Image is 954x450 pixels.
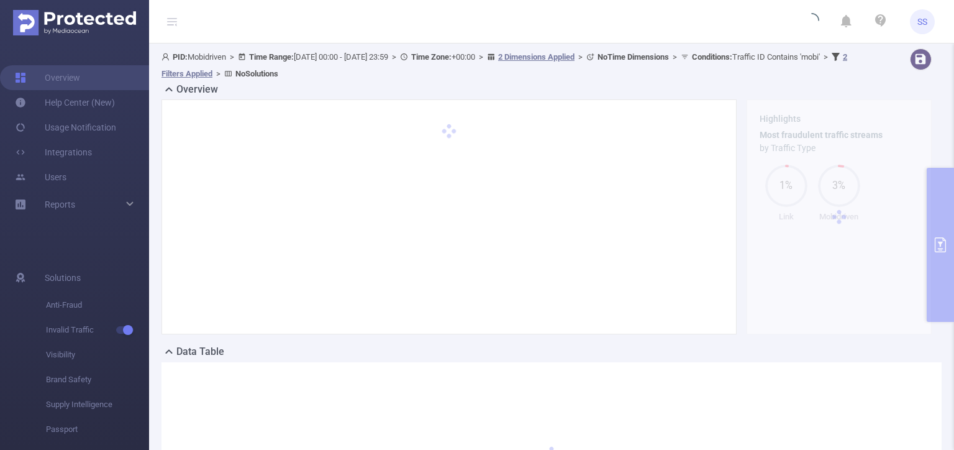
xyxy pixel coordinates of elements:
span: Anti-Fraud [46,293,149,318]
span: > [388,52,400,62]
span: > [669,52,681,62]
span: Supply Intelligence [46,392,149,417]
a: Users [15,165,66,190]
b: Conditions : [692,52,732,62]
h2: Data Table [176,344,224,359]
span: Reports [45,200,75,209]
span: Mobidriven [DATE] 00:00 - [DATE] 23:59 +00:00 [161,52,847,78]
span: Invalid Traffic [46,318,149,342]
span: > [475,52,487,62]
span: Solutions [45,265,81,290]
b: Time Range: [249,52,294,62]
i: icon: user [161,53,173,61]
a: Reports [45,192,75,217]
span: Passport [46,417,149,442]
span: > [820,52,832,62]
b: Time Zone: [411,52,452,62]
h2: Overview [176,82,218,97]
a: Usage Notification [15,115,116,140]
a: Overview [15,65,80,90]
u: 2 Dimensions Applied [498,52,575,62]
img: Protected Media [13,10,136,35]
b: No Time Dimensions [597,52,669,62]
span: SS [917,9,927,34]
b: PID: [173,52,188,62]
span: Visibility [46,342,149,367]
a: Integrations [15,140,92,165]
span: > [575,52,586,62]
span: > [226,52,238,62]
span: > [212,69,224,78]
span: Traffic ID Contains 'mobi' [692,52,820,62]
b: No Solutions [235,69,278,78]
a: Help Center (New) [15,90,115,115]
i: icon: loading [804,13,819,30]
span: Brand Safety [46,367,149,392]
